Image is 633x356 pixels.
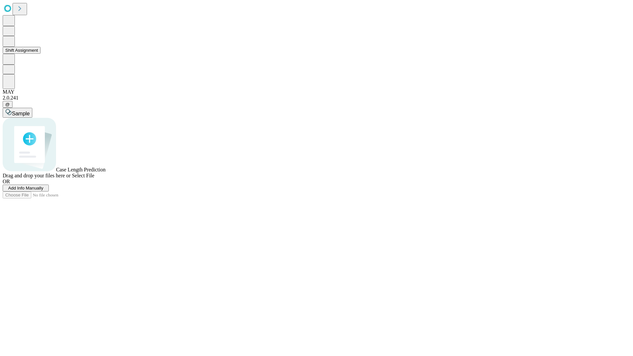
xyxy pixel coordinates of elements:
[3,89,630,95] div: MAY
[3,185,49,192] button: Add Info Manually
[8,186,44,191] span: Add Info Manually
[5,102,10,107] span: @
[12,111,30,116] span: Sample
[3,108,32,118] button: Sample
[3,95,630,101] div: 2.0.241
[72,173,94,178] span: Select File
[56,167,105,172] span: Case Length Prediction
[3,47,41,54] button: Shift Assignment
[3,101,13,108] button: @
[3,179,10,184] span: OR
[3,173,71,178] span: Drag and drop your files here or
